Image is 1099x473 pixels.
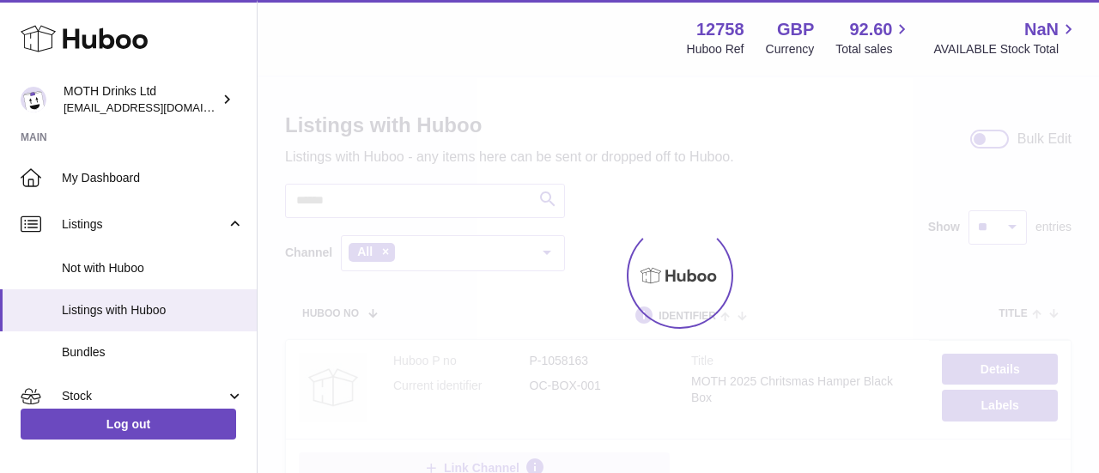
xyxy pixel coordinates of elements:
a: NaN AVAILABLE Stock Total [933,18,1078,58]
span: Bundles [62,344,244,361]
span: AVAILABLE Stock Total [933,41,1078,58]
div: Currency [766,41,815,58]
span: Stock [62,388,226,404]
a: 92.60 Total sales [835,18,912,58]
span: Listings [62,216,226,233]
span: Not with Huboo [62,260,244,276]
strong: GBP [777,18,814,41]
span: NaN [1024,18,1059,41]
strong: 12758 [696,18,744,41]
span: [EMAIL_ADDRESS][DOMAIN_NAME] [64,100,252,114]
div: Huboo Ref [687,41,744,58]
span: Total sales [835,41,912,58]
span: My Dashboard [62,170,244,186]
span: Listings with Huboo [62,302,244,318]
div: MOTH Drinks Ltd [64,83,218,116]
a: Log out [21,409,236,440]
img: orders@mothdrinks.com [21,87,46,112]
span: 92.60 [849,18,892,41]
